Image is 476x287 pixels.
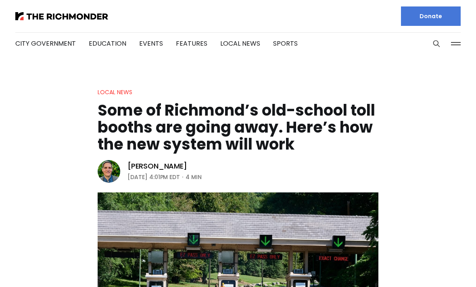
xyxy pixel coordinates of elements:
a: Local News [98,88,132,96]
a: Features [176,39,207,48]
button: Search this site [430,38,443,50]
a: Donate [401,6,461,26]
a: [PERSON_NAME] [127,161,187,171]
a: Local News [220,39,260,48]
time: [DATE] 4:01PM EDT [127,172,180,182]
a: Education [89,39,126,48]
span: 4 min [186,172,202,182]
a: Events [139,39,163,48]
a: Sports [273,39,298,48]
img: Graham Moomaw [98,160,120,183]
iframe: portal-trigger [434,247,476,287]
img: The Richmonder [15,12,108,20]
a: City Government [15,39,76,48]
h1: Some of Richmond’s old-school toll booths are going away. Here’s how the new system will work [98,102,378,153]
